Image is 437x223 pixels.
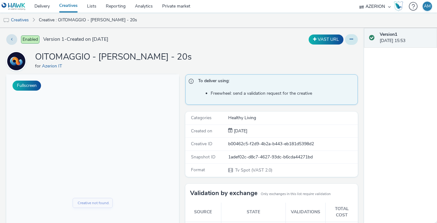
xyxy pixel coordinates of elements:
[394,1,403,11] img: Hawk Academy
[233,128,247,134] span: [DATE]
[228,115,357,121] div: Healthy Living
[309,35,343,45] button: VAST URL
[325,203,358,222] th: Total cost
[394,1,406,11] a: Hawk Academy
[42,63,64,69] a: Azerion IT
[191,167,205,173] span: Format
[424,2,431,11] div: AM
[36,13,140,28] a: Creative : OITOMAGGIO - [PERSON_NAME] - 20s
[2,3,26,10] img: undefined Logo
[261,192,331,197] small: Only exchanges in this list require validation
[13,81,41,91] button: Fullscreen
[228,141,357,147] div: b00462c5-f2d9-4b2a-b443-eb181d5398d2
[35,51,192,63] h1: OITOMAGGIO - [PERSON_NAME] - 20s
[43,36,108,43] span: Version 1 - Created on [DATE]
[285,203,325,222] th: Validations
[233,128,247,134] div: Creation 22 January 2024, 15:53
[3,17,9,24] img: tv
[191,154,215,160] span: Snapshot ID
[307,35,345,45] div: Duplicate the creative as a VAST URL
[221,203,285,222] th: State
[185,203,221,222] th: Source
[234,167,272,173] span: Tv Spot (VAST 2.0)
[191,115,212,121] span: Categories
[7,52,25,70] img: Azerion IT
[380,31,397,37] strong: Version 1
[71,126,103,132] div: Creative not found.
[190,188,258,198] h3: Validation by exchange
[380,31,432,44] div: [DATE] 15:53
[191,128,212,134] span: Created on
[211,90,355,97] li: Freewheel: send a validation request for the creative
[228,154,357,160] div: 1adef02c-d8c7-4627-93dc-b6cda44271bd
[198,78,352,86] span: To deliver using:
[6,58,29,64] a: Azerion IT
[191,141,212,147] span: Creative ID
[35,63,42,69] span: for
[21,35,39,44] span: Enabled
